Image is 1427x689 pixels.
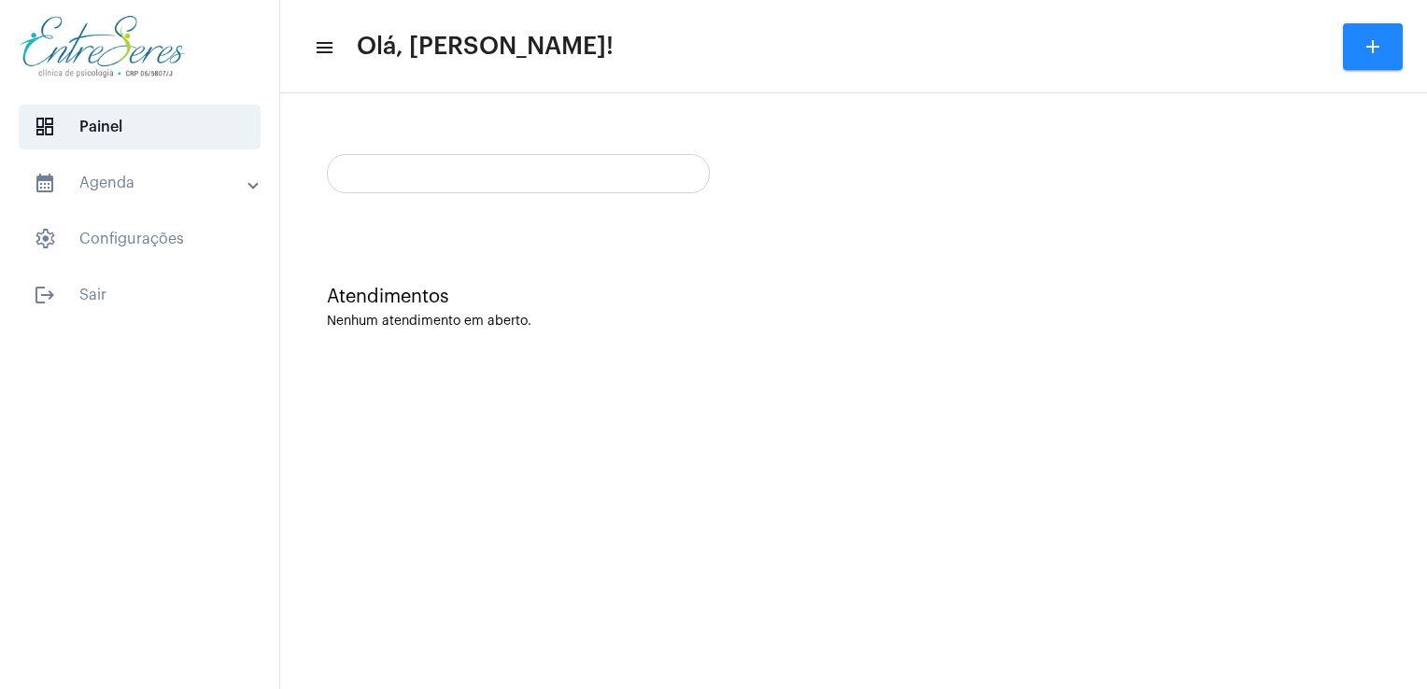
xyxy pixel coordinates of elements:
[1362,35,1384,58] mat-icon: add
[327,287,1380,307] div: Atendimentos
[19,273,261,317] span: Sair
[19,217,261,261] span: Configurações
[314,36,332,59] mat-icon: sidenav icon
[357,32,614,62] span: Olá, [PERSON_NAME]!
[327,315,1380,329] div: Nenhum atendimento em aberto.
[34,172,56,194] mat-icon: sidenav icon
[11,161,279,205] mat-expansion-panel-header: sidenav iconAgenda
[19,105,261,149] span: Painel
[34,116,56,138] span: sidenav icon
[34,284,56,306] mat-icon: sidenav icon
[15,9,190,84] img: aa27006a-a7e4-c883-abf8-315c10fe6841.png
[34,172,249,194] mat-panel-title: Agenda
[34,228,56,250] span: sidenav icon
